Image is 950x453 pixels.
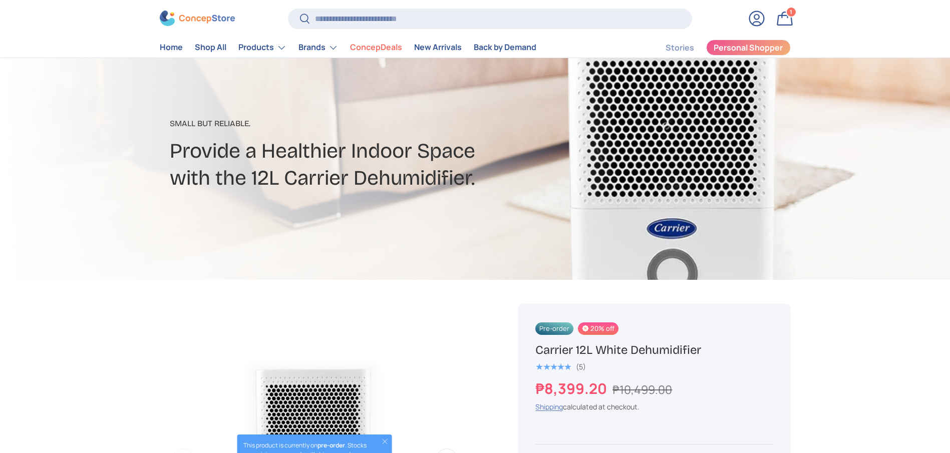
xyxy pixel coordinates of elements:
div: (5) [576,363,586,370]
h2: Provide a Healthier Indoor Space with the 12L Carrier Dehumidifier. [170,138,554,192]
div: 5.0 out of 5.0 stars [535,362,571,371]
a: Home [160,38,183,58]
a: Back by Demand [474,38,536,58]
strong: pre-order [318,441,345,449]
div: calculated at checkout. [535,401,773,412]
a: 5.0 out of 5.0 stars (5) [535,360,586,371]
p: Small But Reliable. [170,118,554,130]
span: 1 [790,9,792,16]
a: Stories [666,38,694,58]
summary: Products [232,38,292,58]
s: ₱10,499.00 [612,381,672,397]
h1: Carrier 12L White Dehumidifier [535,342,773,358]
img: ConcepStore [160,11,235,27]
span: ★★★★★ [535,362,571,372]
nav: Secondary [642,38,791,58]
a: Shop All [195,38,226,58]
span: Personal Shopper [714,44,783,52]
strong: ₱8,399.20 [535,378,609,398]
a: ConcepDeals [350,38,402,58]
a: Personal Shopper [706,40,791,56]
nav: Primary [160,38,536,58]
span: 20% off [578,322,618,335]
summary: Brands [292,38,344,58]
a: Shipping [535,402,563,411]
span: Pre-order [535,322,573,335]
a: New Arrivals [414,38,462,58]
